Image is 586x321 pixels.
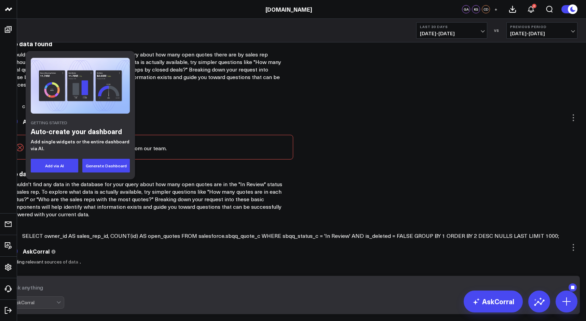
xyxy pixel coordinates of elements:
[510,31,574,36] span: [DATE] - [DATE]
[31,120,130,125] div: Getting Started
[31,159,78,172] button: Add via AI
[482,5,490,13] div: CD
[420,25,483,29] b: Last 30 Days
[265,5,312,13] a: [DOMAIN_NAME]
[464,291,523,312] a: AskCorral
[82,159,130,172] button: Generate Dashboard
[532,4,536,8] div: 2
[494,7,498,12] span: +
[420,31,483,36] span: [DATE] - [DATE]
[472,5,480,13] div: KG
[492,5,500,13] button: +
[506,22,577,39] button: Previous Period[DATE]-[DATE]
[510,25,574,29] b: Previous Period
[31,126,130,137] h2: Auto-create your dashboard
[416,22,487,39] button: Last 30 Days[DATE]-[DATE]
[31,138,130,152] p: Add single widgets or the entire dashboard via AI.
[462,5,470,13] div: GA
[491,28,503,33] div: VS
